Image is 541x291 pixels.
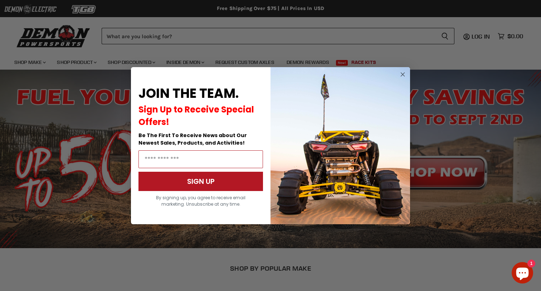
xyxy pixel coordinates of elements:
span: JOIN THE TEAM. [138,84,239,102]
span: Be The First To Receive News about Our Newest Sales, Products, and Activities! [138,132,247,146]
span: Sign Up to Receive Special Offers! [138,104,254,128]
img: a9095488-b6e7-41ba-879d-588abfab540b.jpeg [270,67,410,224]
button: SIGN UP [138,172,263,191]
inbox-online-store-chat: Shopify online store chat [510,262,535,285]
span: By signing up, you agree to receive email marketing. Unsubscribe at any time. [156,195,245,207]
button: Close dialog [398,70,407,79]
input: Email Address [138,150,263,168]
